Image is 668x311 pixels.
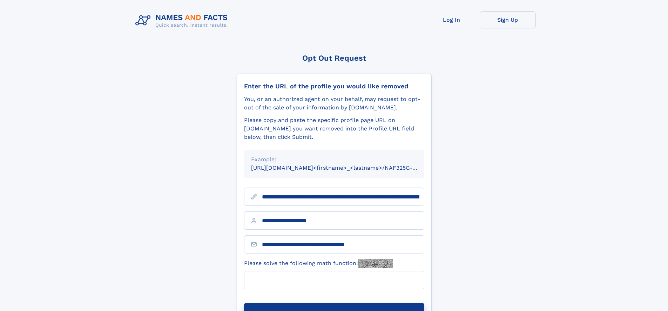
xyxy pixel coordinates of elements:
div: Enter the URL of the profile you would like removed [244,82,424,90]
div: Example: [251,155,417,164]
div: Please copy and paste the specific profile page URL on [DOMAIN_NAME] you want removed into the Pr... [244,116,424,141]
label: Please solve the following math function: [244,259,393,268]
div: You, or an authorized agent on your behalf, may request to opt-out of the sale of your informatio... [244,95,424,112]
small: [URL][DOMAIN_NAME]<firstname>_<lastname>/NAF325G-xxxxxxxx [251,164,438,171]
img: Logo Names and Facts [133,11,234,30]
a: Sign Up [480,11,536,28]
div: Opt Out Request [237,54,432,62]
a: Log In [424,11,480,28]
